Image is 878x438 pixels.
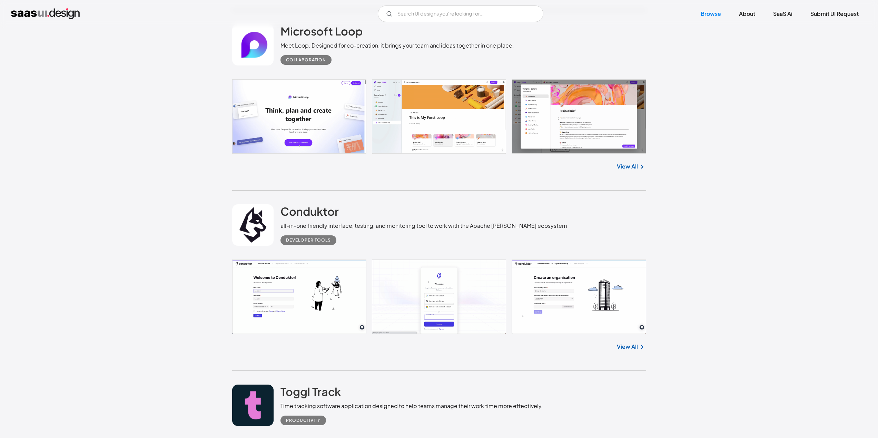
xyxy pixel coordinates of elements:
[617,162,638,171] a: View All
[280,204,339,222] a: Conduktor
[286,56,326,64] div: Collaboration
[617,343,638,351] a: View All
[286,236,331,244] div: Developer tools
[692,6,729,21] a: Browse
[280,385,341,398] h2: Toggl Track
[280,41,514,50] div: Meet Loop. Designed for co-creation, it brings your team and ideas together in one place.
[802,6,867,21] a: Submit UI Request
[280,402,543,410] div: Time tracking software application designed to help teams manage their work time more effectively.
[765,6,801,21] a: SaaS Ai
[280,204,339,218] h2: Conduktor
[280,222,567,230] div: all-in-one friendly interface, testing, and monitoring tool to work with the Apache [PERSON_NAME]...
[280,24,363,38] h2: Microsoft Loop
[11,8,80,19] a: home
[280,385,341,402] a: Toggl Track
[731,6,763,21] a: About
[286,416,320,425] div: Productivity
[280,24,363,41] a: Microsoft Loop
[378,6,543,22] form: Email Form
[378,6,543,22] input: Search UI designs you're looking for...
